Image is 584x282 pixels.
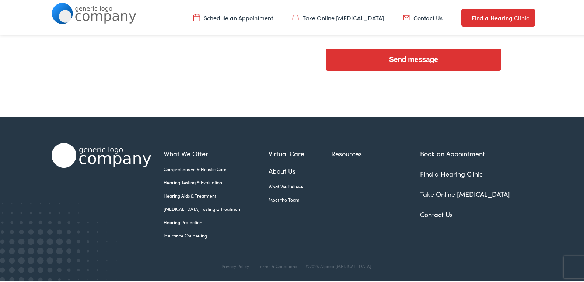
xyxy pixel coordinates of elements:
img: utility icon [403,12,410,20]
a: [MEDICAL_DATA] Testing & Treatment [164,204,269,211]
a: Hearing Aids & Treatment [164,191,269,198]
a: Contact Us [403,12,443,20]
a: Book an Appointment [420,147,485,157]
a: What We Offer [164,147,269,157]
a: About Us [269,164,331,174]
a: Privacy Policy [222,261,249,268]
a: Find a Hearing Clinic [420,168,483,177]
img: Alpaca Audiology [52,142,151,166]
a: Schedule an Appointment [193,12,273,20]
a: Find a Hearing Clinic [461,7,535,25]
a: Meet the Team [269,195,331,202]
a: Insurance Counseling [164,231,269,237]
a: Take Online [MEDICAL_DATA] [292,12,384,20]
div: ©2025 Alpaca [MEDICAL_DATA] [303,262,372,267]
img: utility icon [461,12,468,21]
a: Terms & Conditions [258,261,297,268]
img: utility icon [292,12,299,20]
a: Hearing Testing & Evaluation [164,178,269,184]
a: Contact Us [420,208,453,217]
a: Comprehensive & Holistic Care [164,164,269,171]
img: utility icon [193,12,200,20]
a: Hearing Protection [164,217,269,224]
a: Resources [331,147,389,157]
a: Virtual Care [269,147,331,157]
a: Take Online [MEDICAL_DATA] [420,188,510,197]
a: What We Believe [269,182,331,188]
input: Send message [326,47,501,69]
